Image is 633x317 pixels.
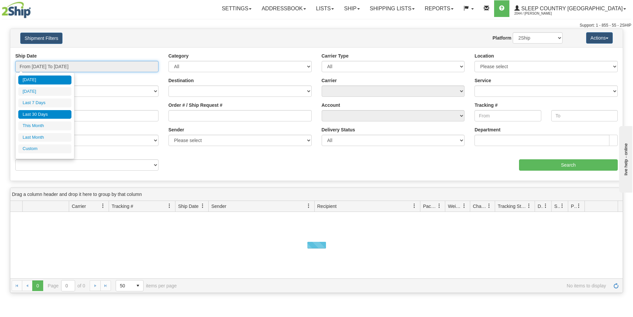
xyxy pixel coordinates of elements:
[339,0,365,17] a: Ship
[519,159,618,171] input: Search
[257,0,311,17] a: Addressbook
[448,203,462,210] span: Weight
[514,10,564,17] span: 2044 / [PERSON_NAME]
[611,280,621,291] a: Refresh
[72,203,86,210] span: Carrier
[434,200,445,212] a: Packages filter column settings
[322,126,355,133] label: Delivery Status
[538,203,543,210] span: Delivery Status
[475,126,500,133] label: Department
[5,6,61,11] div: live help - online
[509,0,631,17] a: Sleep Country [GEOGRAPHIC_DATA] 2044 / [PERSON_NAME]
[571,203,577,210] span: Pickup Status
[2,2,31,18] img: logo2044.jpg
[551,110,618,121] input: To
[475,110,541,121] input: From
[492,35,511,41] label: Platform
[20,33,62,44] button: Shipment Filters
[116,280,177,291] span: items per page
[311,0,339,17] a: Lists
[322,53,349,59] label: Carrier Type
[365,0,420,17] a: Shipping lists
[18,121,71,130] li: This Month
[168,126,184,133] label: Sender
[317,203,337,210] span: Recipient
[618,124,632,192] iframe: chat widget
[459,200,470,212] a: Weight filter column settings
[112,203,133,210] span: Tracking #
[197,200,208,212] a: Ship Date filter column settings
[48,280,85,291] span: Page of 0
[409,200,420,212] a: Recipient filter column settings
[498,203,527,210] span: Tracking Status
[2,23,631,28] div: Support: 1 - 855 - 55 - 2SHIP
[475,77,491,84] label: Service
[473,203,487,210] span: Charge
[523,200,535,212] a: Tracking Status filter column settings
[303,200,314,212] a: Sender filter column settings
[18,98,71,107] li: Last 7 Days
[164,200,175,212] a: Tracking # filter column settings
[18,110,71,119] li: Last 30 Days
[178,203,198,210] span: Ship Date
[18,76,71,84] li: [DATE]
[573,200,584,212] a: Pickup Status filter column settings
[32,280,43,291] span: Page 0
[18,144,71,153] li: Custom
[18,87,71,96] li: [DATE]
[322,102,340,108] label: Account
[168,102,223,108] label: Order # / Ship Request #
[475,102,497,108] label: Tracking #
[554,203,560,210] span: Shipment Issues
[540,200,551,212] a: Delivery Status filter column settings
[133,280,143,291] span: select
[557,200,568,212] a: Shipment Issues filter column settings
[10,188,623,201] div: grid grouping header
[520,6,623,11] span: Sleep Country [GEOGRAPHIC_DATA]
[420,0,459,17] a: Reports
[217,0,257,17] a: Settings
[168,77,194,84] label: Destination
[483,200,495,212] a: Charge filter column settings
[211,203,226,210] span: Sender
[97,200,109,212] a: Carrier filter column settings
[168,53,189,59] label: Category
[586,32,613,44] button: Actions
[475,53,494,59] label: Location
[18,133,71,142] li: Last Month
[15,53,37,59] label: Ship Date
[322,77,337,84] label: Carrier
[120,282,129,289] span: 50
[186,283,606,288] span: No items to display
[423,203,437,210] span: Packages
[116,280,144,291] span: Page sizes drop down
